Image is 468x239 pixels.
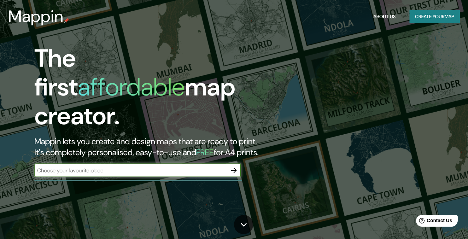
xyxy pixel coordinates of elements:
[34,167,227,174] input: Choose your favourite place
[407,212,460,231] iframe: Help widget launcher
[78,71,185,103] h1: affordable
[8,7,64,26] h3: Mappin
[409,10,460,23] button: Create yourmap
[371,10,398,23] button: About Us
[64,18,69,23] img: mappin-pin
[196,147,214,158] h5: FREE
[34,44,268,136] h1: The first map creator.
[34,136,268,158] h2: Mappin lets you create and design maps that are ready to print. It's completely personalised, eas...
